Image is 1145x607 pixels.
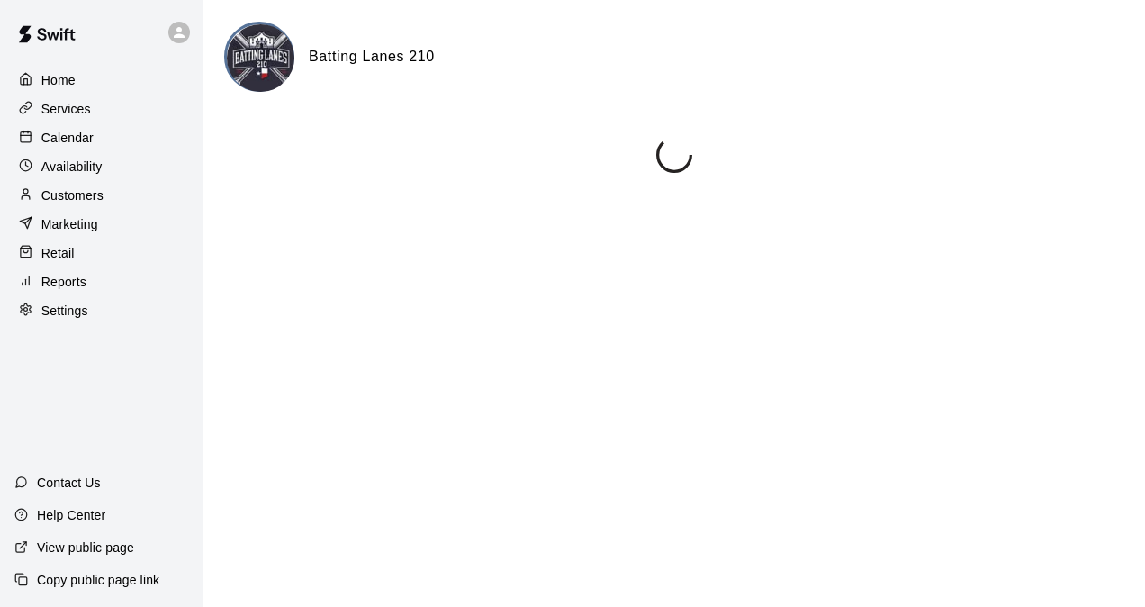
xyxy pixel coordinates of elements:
[37,506,105,524] p: Help Center
[14,297,188,324] a: Settings
[41,186,104,204] p: Customers
[41,100,91,118] p: Services
[37,571,159,589] p: Copy public page link
[14,268,188,295] a: Reports
[14,153,188,180] a: Availability
[41,129,94,147] p: Calendar
[227,24,294,92] img: Batting Lanes 210 logo
[41,302,88,320] p: Settings
[14,240,188,267] a: Retail
[41,158,103,176] p: Availability
[37,539,134,557] p: View public page
[14,124,188,151] a: Calendar
[14,211,188,238] a: Marketing
[41,71,76,89] p: Home
[14,95,188,122] a: Services
[14,67,188,94] a: Home
[41,273,86,291] p: Reports
[309,45,435,68] h6: Batting Lanes 210
[14,182,188,209] a: Customers
[37,474,101,492] p: Contact Us
[41,244,75,262] p: Retail
[41,215,98,233] p: Marketing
